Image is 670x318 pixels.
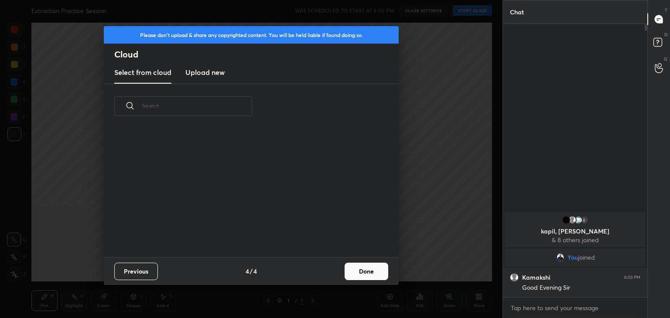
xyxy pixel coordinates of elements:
div: grid [503,210,647,298]
p: & 8 others joined [510,237,640,244]
button: Previous [114,263,158,280]
p: Chat [503,0,531,24]
p: T [665,7,667,14]
p: D [664,31,667,38]
span: You [567,254,578,261]
input: Search [142,87,252,124]
h6: Kamakshi [522,274,550,281]
div: Please don't upload & share any copyrighted content. You will be held liable if found doing so. [104,26,399,44]
img: 06bb0d84a8f94ea8a9cc27b112cd422f.jpg [555,253,564,262]
h3: Upload new [185,67,225,78]
p: kapil, [PERSON_NAME] [510,228,640,235]
img: 3 [574,216,583,224]
button: Done [345,263,388,280]
h3: Select from cloud [114,67,171,78]
img: default.png [510,273,519,282]
div: Good Evening Sir [522,284,640,292]
img: 3 [562,216,571,224]
span: joined [578,254,595,261]
div: 6:03 PM [624,275,640,280]
h4: / [250,267,253,276]
p: G [664,56,667,62]
img: default.png [568,216,577,224]
div: 8 [580,216,589,224]
h2: Cloud [114,49,399,60]
h4: 4 [246,267,249,276]
h4: 4 [253,267,257,276]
